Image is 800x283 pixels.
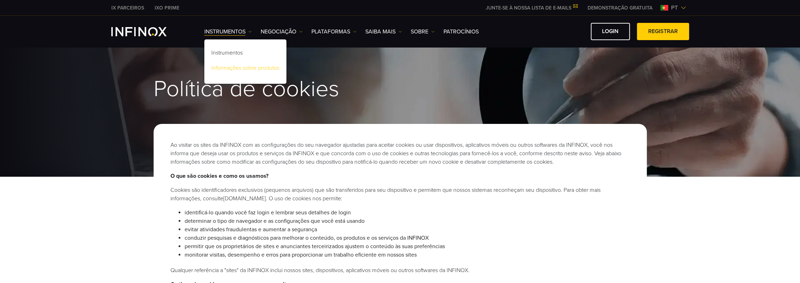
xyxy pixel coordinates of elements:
a: INFINOX [106,4,149,12]
li: Qualquer referência a "sites" da INFINOX inclui nossos sites, dispositivos, aplicativos móveis ou... [170,266,630,275]
a: Informações sobre produtos [204,62,286,77]
p: O que são cookies e como os usamos? [170,172,630,180]
li: Cookies são identificadores exclusivos (pequenos arquivos) que são transferidos para seu disposit... [170,186,630,203]
a: Instrumentos [204,46,286,62]
li: monitorar visitas, desempenho e erros para proporcionar um trabalho eficiente em nossos sites [185,251,630,259]
li: evitar atividades fraudulentas e aumentar a segurança [185,225,630,234]
a: INFINOX [149,4,185,12]
p: Ao visitar os sites da INFINOX com as configurações do seu navegador ajustadas para aceitar cooki... [170,141,630,166]
a: SOBRE [411,27,435,36]
li: identificá-lo quando você faz login e lembrar seus detalhes de login [185,208,630,217]
a: INFINOX MENU [582,4,658,12]
a: Registrar [637,23,689,40]
a: NEGOCIAÇÃO [261,27,303,36]
a: INFINOX Logo [111,27,183,36]
a: Saiba mais [365,27,402,36]
a: [DOMAIN_NAME] [223,195,266,202]
span: pt [668,4,681,12]
li: determinar o tipo de navegador e as configurações que você está usando [185,217,630,225]
a: Instrumentos [204,27,252,36]
li: conduzir pesquisas e diagnósticos para melhorar o conteúdo, os produtos e os serviços da INFINOX [185,234,630,242]
a: PLATAFORMAS [311,27,356,36]
h1: Política de cookies [154,77,647,101]
a: JUNTE-SE À NOSSA LISTA DE E-MAILS [480,5,582,11]
a: Login [591,23,630,40]
li: permitir que os proprietários de sites e anunciantes terceirizados ajustem o conteúdo às suas pre... [185,242,630,251]
a: Patrocínios [444,27,479,36]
